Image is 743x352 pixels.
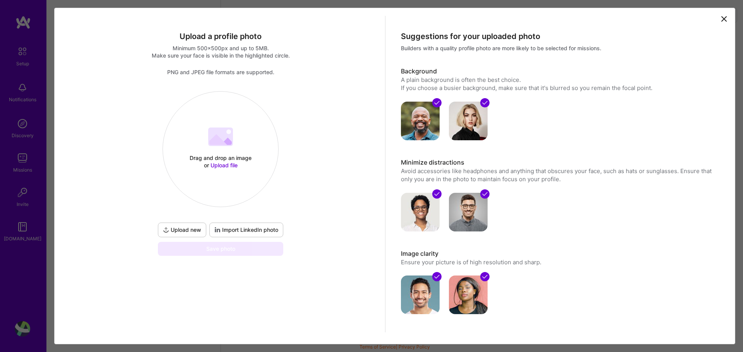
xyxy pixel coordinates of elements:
[401,250,718,258] h3: Image clarity
[401,193,440,231] img: avatar
[401,275,440,314] img: avatar
[214,227,221,233] i: icon LinkedInDarkV2
[211,162,238,168] span: Upload file
[62,31,379,41] div: Upload a profile photo
[449,193,488,231] img: avatar
[163,227,169,233] i: icon UploadDark
[401,76,718,84] div: A plain background is often the best choice.
[209,223,283,237] button: Import LinkedIn photo
[401,67,718,76] h3: Background
[401,158,718,167] h3: Minimize distractions
[401,84,718,92] div: If you choose a busier background, make sure that it's blurred so you remain the focal point.
[156,91,285,256] div: Drag and drop an image or Upload fileUpload newImport LinkedIn photoSave photo
[401,102,440,140] img: avatar
[163,226,201,234] span: Upload new
[62,68,379,76] div: PNG and JPEG file formats are supported.
[62,52,379,59] div: Make sure your face is visible in the highlighted circle.
[401,31,718,41] div: Suggestions for your uploaded photo
[401,167,718,184] p: Avoid accessories like headphones and anything that obscures your face, such as hats or sunglasse...
[188,154,253,169] div: Drag and drop an image or
[449,102,488,140] img: avatar
[401,258,718,266] p: Ensure your picture is of high resolution and sharp.
[209,223,283,237] div: To import a profile photo add your LinkedIn URL to your profile.
[62,44,379,52] div: Minimum 500x500px and up to 5MB.
[401,44,718,52] div: Builders with a quality profile photo are more likely to be selected for missions.
[214,226,278,234] span: Import LinkedIn photo
[449,275,488,314] img: avatar
[158,223,206,237] button: Upload new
